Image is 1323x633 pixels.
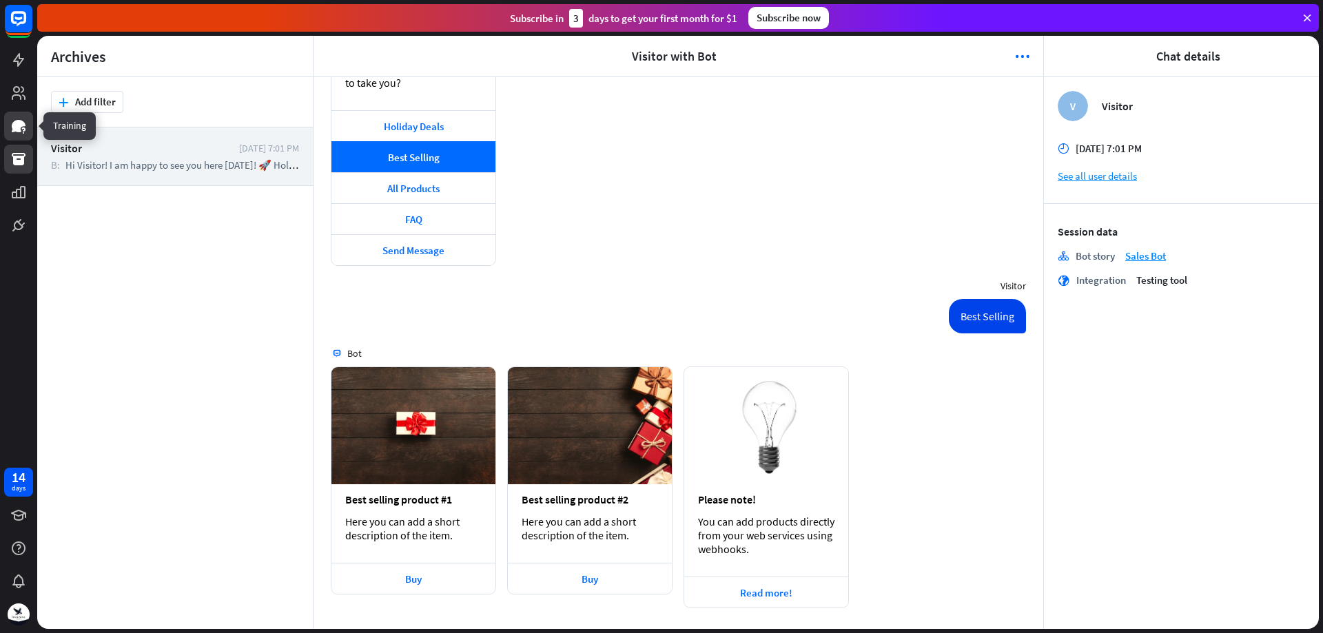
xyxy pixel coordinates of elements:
[51,91,123,113] button: plusAdd filter
[12,471,25,484] div: 14
[515,572,665,585] div: Buy
[949,299,1026,333] div: Best Selling
[338,151,489,164] div: Best Selling
[1015,50,1029,63] i: more_horiz
[338,120,489,133] div: Holiday Deals
[65,158,558,172] span: Hi Visitor! I am happy to see you here [DATE]! 🚀 Holidays are coming and we have prepared excelle...
[11,6,52,47] button: Open LiveChat chat widget
[51,158,60,172] span: B:
[338,213,489,226] div: FAQ
[4,468,33,497] a: 14 days
[37,36,313,77] header: Archives
[1058,225,1305,238] div: Session data
[522,515,658,542] div: Here you can add a short description of the item.
[1001,280,1026,292] span: Visitor
[1058,143,1069,154] i: time
[338,244,489,257] div: Send Message
[1058,91,1088,121] div: V
[347,347,362,360] span: Bot
[1076,142,1142,155] span: [DATE] 7:01 PM
[345,515,482,542] div: Here you can add a short description of the item.
[1076,249,1115,262] div: Bot story
[59,98,68,107] i: plus
[338,182,489,195] div: All Products
[1058,251,1069,262] i: stories
[698,515,834,556] div: You can add products directly from your web services using webhooks.
[569,9,583,28] div: 3
[345,492,482,506] div: Best selling product #1
[1125,249,1166,262] a: Sales Bot
[341,48,1007,64] span: Visitor with Bot
[1102,99,1305,113] div: Visitor
[748,7,829,29] div: Subscribe now
[691,586,841,599] div: Read more!
[1136,273,1187,287] span: Testing tool
[239,142,299,154] div: [DATE] 7:01 PM
[522,492,658,506] div: Best selling product #2
[1044,36,1319,77] header: Chat details
[338,572,489,585] div: Buy
[510,9,737,28] div: Subscribe in days to get your first month for $1
[12,484,25,493] div: days
[1076,273,1126,287] div: Integration
[1058,275,1069,286] i: globe
[698,492,834,506] div: Please note!
[51,141,232,155] div: Visitor
[1058,169,1305,183] a: See all user details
